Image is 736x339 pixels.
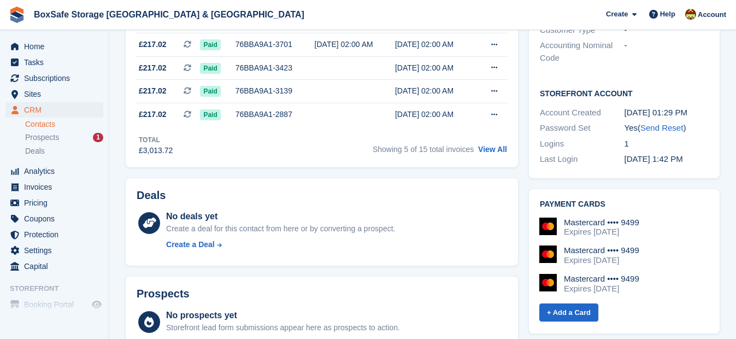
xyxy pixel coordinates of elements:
span: Sites [24,86,90,102]
div: [DATE] 02:00 AM [315,39,395,50]
a: Deals [25,145,103,157]
a: + Add a Card [539,303,598,322]
a: Contacts [25,119,103,130]
div: Last Login [540,153,625,166]
span: Home [24,39,90,54]
div: [DATE] 02:00 AM [395,85,475,97]
div: Expires [DATE] [564,255,639,265]
span: ( ) [638,123,686,132]
span: Paid [200,39,220,50]
div: Yes [625,122,709,135]
a: menu [5,71,103,86]
div: [DATE] 02:00 AM [395,62,475,74]
img: Mastercard Logo [539,246,557,263]
div: Expires [DATE] [564,227,639,237]
div: - [625,24,709,37]
div: [DATE] 02:00 AM [395,109,475,120]
div: Total [139,135,173,145]
a: menu [5,227,103,242]
div: Accounting Nominal Code [540,39,625,64]
h2: Prospects [137,288,190,300]
div: 76BBA9A1-2887 [235,109,315,120]
span: Paid [200,109,220,120]
span: Storefront [10,283,109,294]
span: Deals [25,146,45,156]
div: Create a deal for this contact from here or by converting a prospect. [166,223,395,235]
span: Protection [24,227,90,242]
span: Create [606,9,628,20]
img: stora-icon-8386f47178a22dfd0bd8f6a31ec36ba5ce8667c1dd55bd0f319d3a0aa187defe.svg [9,7,25,23]
h2: Storefront Account [540,87,709,98]
a: Preview store [90,298,103,311]
div: No prospects yet [166,309,400,322]
div: 76BBA9A1-3139 [235,85,315,97]
div: - [625,39,709,64]
span: CRM [24,102,90,118]
div: Storefront lead form submissions appear here as prospects to action. [166,322,400,334]
span: Settings [24,243,90,258]
a: menu [5,39,103,54]
a: Send Reset [640,123,683,132]
a: menu [5,211,103,226]
a: Create a Deal [166,239,395,250]
a: Prospects 1 [25,132,103,143]
span: £217.02 [139,62,167,74]
span: Analytics [24,163,90,179]
div: [DATE] 01:29 PM [625,107,709,119]
div: 1 [93,133,103,142]
span: Prospects [25,132,59,143]
div: Mastercard •••• 9499 [564,218,639,227]
div: Account Created [540,107,625,119]
span: Invoices [24,179,90,195]
a: menu [5,102,103,118]
div: [DATE] 02:00 AM [395,39,475,50]
span: £217.02 [139,39,167,50]
span: Capital [24,259,90,274]
h2: Deals [137,189,166,202]
div: Customer Type [540,24,625,37]
div: 1 [625,138,709,150]
div: Expires [DATE] [564,284,639,294]
a: menu [5,163,103,179]
div: Password Set [540,122,625,135]
span: Subscriptions [24,71,90,86]
img: Kim [685,9,696,20]
span: £217.02 [139,109,167,120]
div: 76BBA9A1-3423 [235,62,315,74]
span: £217.02 [139,85,167,97]
div: No deals yet [166,210,395,223]
span: Booking Portal [24,297,90,312]
a: BoxSafe Storage [GEOGRAPHIC_DATA] & [GEOGRAPHIC_DATA] [30,5,309,24]
img: Mastercard Logo [539,218,557,235]
div: 76BBA9A1-3701 [235,39,315,50]
a: menu [5,55,103,70]
a: menu [5,195,103,211]
span: Coupons [24,211,90,226]
h2: Payment cards [540,200,709,209]
a: menu [5,259,103,274]
div: Create a Deal [166,239,215,250]
div: £3,013.72 [139,145,173,156]
span: Showing 5 of 15 total invoices [373,145,474,154]
span: Pricing [24,195,90,211]
span: Help [660,9,675,20]
span: Account [698,9,726,20]
div: Logins [540,138,625,150]
a: menu [5,179,103,195]
img: Mastercard Logo [539,274,557,291]
span: Paid [200,63,220,74]
a: menu [5,243,103,258]
div: Mastercard •••• 9499 [564,246,639,255]
div: Mastercard •••• 9499 [564,274,639,284]
a: menu [5,86,103,102]
span: Tasks [24,55,90,70]
a: View All [478,145,507,154]
time: 2024-08-08 12:42:41 UTC [625,154,683,163]
a: menu [5,297,103,312]
span: Paid [200,86,220,97]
